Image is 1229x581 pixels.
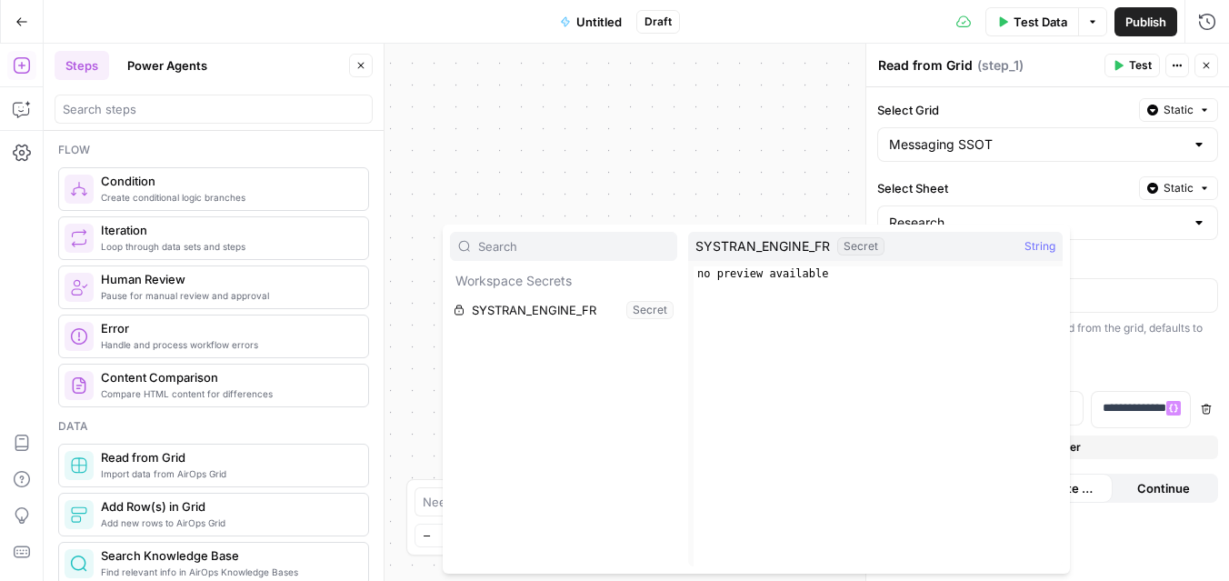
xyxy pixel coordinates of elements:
span: ( step_1 ) [977,56,1024,75]
span: Static [1164,180,1194,196]
span: Human Review [101,270,354,288]
button: Test [1104,54,1160,77]
span: Test Data [1014,13,1067,31]
span: Untitled [576,13,622,31]
span: Find relevant info in AirOps Knowledge Bases [101,565,354,579]
span: Publish [1125,13,1166,31]
button: Power Agents [116,51,218,80]
span: Loop through data sets and steps [101,239,354,254]
span: Create conditional logic branches [101,190,354,205]
span: Draft [644,14,672,30]
span: Test [1129,57,1152,74]
button: Static [1139,98,1218,122]
span: Continue [1137,479,1190,497]
span: Content Comparison [101,368,354,386]
button: Publish [1114,7,1177,36]
input: Research [889,214,1184,232]
img: vrinnnclop0vshvmafd7ip1g7ohf [70,376,88,395]
span: Add Row(s) in Grid [101,497,354,516]
input: Search steps [63,100,365,118]
button: Steps [55,51,109,80]
span: Add new rows to AirOps Grid [101,516,354,530]
textarea: Read from Grid [878,56,973,75]
span: Import data from AirOps Grid [101,466,354,481]
span: Pause for manual review and approval [101,288,354,303]
span: Search Knowledge Base [101,546,354,565]
div: Flow [58,142,369,158]
button: Select variable SYSTRAN_ENGINE_FR [450,296,677,325]
span: Read from Grid [101,448,354,466]
label: Select Sheet [877,179,1132,197]
span: Error [101,319,354,337]
input: Search [478,237,669,255]
label: Select Grid [877,101,1132,119]
span: String [1024,237,1055,255]
span: Iteration [101,221,354,239]
span: SYSTRAN_ENGINE_FR [695,237,830,255]
button: Static [1139,176,1218,200]
button: Continue [1113,474,1215,503]
span: Compare HTML content for differences [101,386,354,401]
input: Messaging SSOT [889,135,1184,154]
p: Workspace Secrets [450,266,677,296]
div: Secret [837,237,884,255]
button: Test Data [985,7,1078,36]
span: Condition [101,172,354,190]
div: Data [58,418,369,435]
span: Static [1164,102,1194,118]
button: Untitled [549,7,633,36]
span: Handle and process workflow errors [101,337,354,352]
